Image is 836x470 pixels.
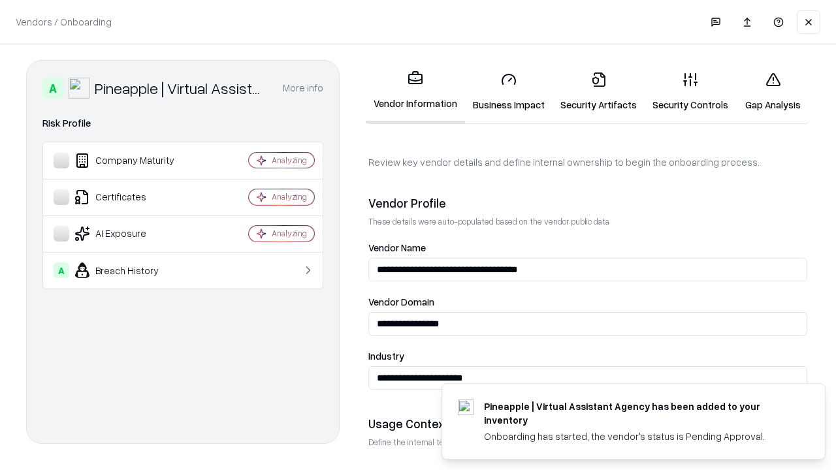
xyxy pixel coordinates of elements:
button: More info [283,76,323,100]
div: Pineapple | Virtual Assistant Agency has been added to your inventory [484,399,794,427]
p: Review key vendor details and define internal ownership to begin the onboarding process. [368,155,807,169]
a: Security Artifacts [553,61,645,122]
a: Gap Analysis [736,61,810,122]
div: Pineapple | Virtual Assistant Agency [95,78,267,99]
label: Industry [368,351,807,361]
div: Risk Profile [42,116,323,131]
div: Analyzing [272,191,307,202]
img: trypineapple.com [458,399,474,415]
div: Usage Context [368,416,807,431]
div: Company Maturity [54,153,210,168]
div: Analyzing [272,155,307,166]
div: Vendor Profile [368,195,807,211]
label: Vendor Name [368,243,807,253]
div: A [54,262,69,278]
p: These details were auto-populated based on the vendor public data [368,216,807,227]
div: Certificates [54,189,210,205]
label: Vendor Domain [368,297,807,307]
div: Onboarding has started, the vendor's status is Pending Approval. [484,430,794,443]
div: Analyzing [272,228,307,239]
p: Define the internal team and reason for using this vendor. This helps assess business relevance a... [368,437,807,448]
p: Vendors / Onboarding [16,15,112,29]
div: A [42,78,63,99]
a: Business Impact [465,61,553,122]
a: Vendor Information [366,60,465,123]
a: Security Controls [645,61,736,122]
img: Pineapple | Virtual Assistant Agency [69,78,89,99]
div: Breach History [54,262,210,278]
div: AI Exposure [54,226,210,242]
